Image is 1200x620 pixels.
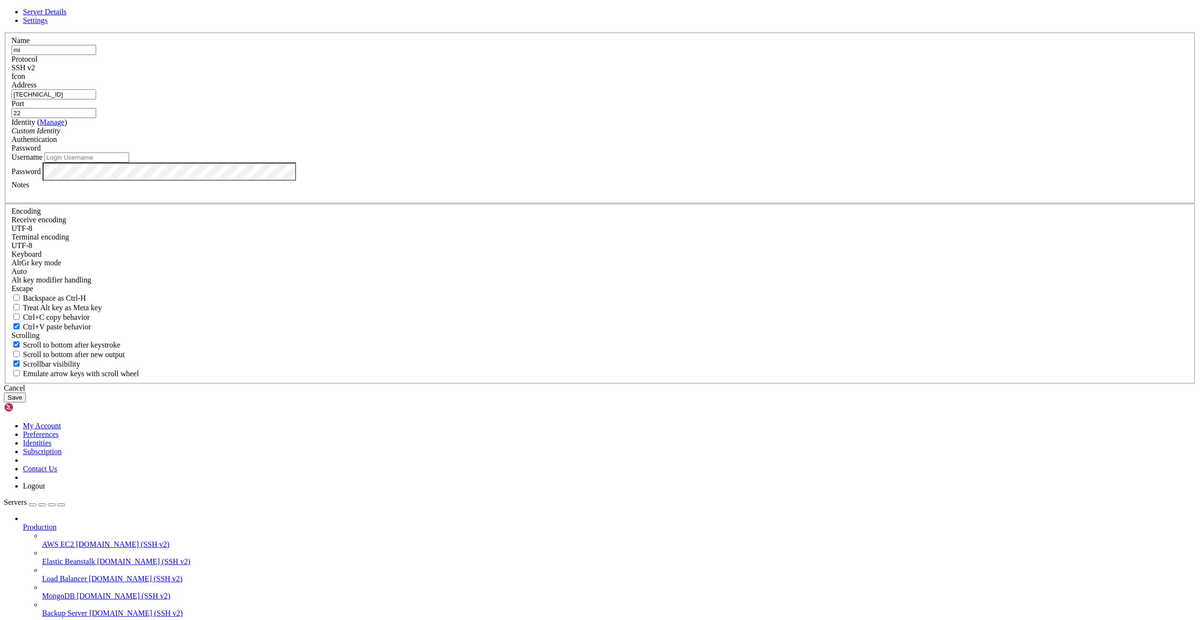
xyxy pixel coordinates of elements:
span: MongoDB [42,592,75,600]
span: Scrollbar visibility [23,360,80,368]
a: Production [23,523,1196,532]
li: Backup Server [DOMAIN_NAME] (SSH v2) [42,600,1196,618]
span: Password [11,144,41,152]
span: Elastic Beanstalk [42,557,95,566]
a: Manage [40,118,65,126]
div: Auto [11,267,1189,276]
span: Treat Alt key as Meta key [23,304,102,312]
label: Icon [11,72,25,80]
label: Scroll to bottom after new output. [11,350,125,359]
input: Ctrl+C copy behavior [13,314,20,320]
input: Treat Alt key as Meta key [13,304,20,310]
label: Authentication [11,135,57,143]
label: Ctrl-C copies if true, send ^C to host if false. Ctrl-Shift-C sends ^C to host if true, copies if... [11,313,90,321]
li: AWS EC2 [DOMAIN_NAME] (SSH v2) [42,532,1196,549]
span: Servers [4,498,27,506]
input: Scrollbar visibility [13,360,20,367]
span: [DOMAIN_NAME] (SSH v2) [97,557,191,566]
label: Set the expected encoding for data received from the host. If the encodings do not match, visual ... [11,259,61,267]
span: Scroll to bottom after keystroke [23,341,121,349]
span: Ctrl+C copy behavior [23,313,90,321]
a: AWS EC2 [DOMAIN_NAME] (SSH v2) [42,540,1196,549]
span: Backspace as Ctrl-H [23,294,86,302]
a: Preferences [23,430,59,438]
li: MongoDB [DOMAIN_NAME] (SSH v2) [42,583,1196,600]
input: Backspace as Ctrl-H [13,294,20,301]
a: Server Details [23,8,66,16]
div: UTF-8 [11,224,1189,233]
input: Ctrl+V paste behavior [13,323,20,329]
a: Servers [4,498,65,506]
input: Emulate arrow keys with scroll wheel [13,370,20,376]
div: Password [11,144,1189,152]
label: The vertical scrollbar mode. [11,360,80,368]
span: Escape [11,284,33,293]
label: Port [11,99,24,108]
span: Auto [11,267,27,275]
input: Scroll to bottom after new output [13,351,20,357]
label: Whether to scroll to the bottom on any keystroke. [11,341,121,349]
label: Scrolling [11,331,40,339]
label: Whether the Alt key acts as a Meta key or as a distinct Alt key. [11,304,102,312]
a: My Account [23,422,61,430]
input: Scroll to bottom after keystroke [13,341,20,348]
a: Subscription [23,447,62,456]
span: UTF-8 [11,241,33,250]
li: Elastic Beanstalk [DOMAIN_NAME] (SSH v2) [42,549,1196,566]
img: Shellngn [4,402,59,412]
a: Contact Us [23,465,57,473]
span: AWS EC2 [42,540,74,548]
div: SSH v2 [11,64,1189,72]
input: Login Username [44,152,129,163]
span: Backup Server [42,609,88,617]
span: Scroll to bottom after new output [23,350,125,359]
label: When using the alternative screen buffer, and DECCKM (Application Cursor Keys) is active, mouse w... [11,370,139,378]
span: [DOMAIN_NAME] (SSH v2) [76,540,170,548]
label: Name [11,36,30,44]
label: Controls how the Alt key is handled. Escape: Send an ESC prefix. 8-Bit: Add 128 to the typed char... [11,276,91,284]
a: Backup Server [DOMAIN_NAME] (SSH v2) [42,609,1196,618]
input: Host Name or IP [11,89,96,99]
label: The default terminal encoding. ISO-2022 enables character map translations (like graphics maps). ... [11,233,69,241]
label: Password [11,167,41,175]
a: Logout [23,482,45,490]
a: Load Balancer [DOMAIN_NAME] (SSH v2) [42,575,1196,583]
label: If true, the backspace should send BS ('\x08', aka ^H). Otherwise the backspace key should send '... [11,294,86,302]
label: Notes [11,181,29,189]
label: Identity [11,118,67,126]
label: Username [11,153,43,161]
a: Settings [23,16,48,24]
i: Custom Identity [11,127,60,135]
span: Ctrl+V paste behavior [23,323,91,331]
a: Elastic Beanstalk [DOMAIN_NAME] (SSH v2) [42,557,1196,566]
li: Load Balancer [DOMAIN_NAME] (SSH v2) [42,566,1196,583]
label: Keyboard [11,250,42,258]
label: Protocol [11,55,37,63]
a: Identities [23,439,52,447]
span: [DOMAIN_NAME] (SSH v2) [77,592,170,600]
label: Encoding [11,207,41,215]
label: Address [11,81,36,89]
span: [DOMAIN_NAME] (SSH v2) [89,609,183,617]
div: Cancel [4,384,1196,392]
button: Save [4,392,26,402]
span: Load Balancer [42,575,87,583]
label: Set the expected encoding for data received from the host. If the encodings do not match, visual ... [11,216,66,224]
a: MongoDB [DOMAIN_NAME] (SSH v2) [42,592,1196,600]
span: UTF-8 [11,224,33,232]
span: SSH v2 [11,64,35,72]
input: Port Number [11,108,96,118]
label: Ctrl+V pastes if true, sends ^V to host if false. Ctrl+Shift+V sends ^V to host if true, pastes i... [11,323,91,331]
span: Production [23,523,56,531]
input: Server Name [11,45,96,55]
span: ( ) [37,118,67,126]
span: Emulate arrow keys with scroll wheel [23,370,139,378]
div: Escape [11,284,1189,293]
span: [DOMAIN_NAME] (SSH v2) [89,575,183,583]
div: UTF-8 [11,241,1189,250]
div: Custom Identity [11,127,1189,135]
